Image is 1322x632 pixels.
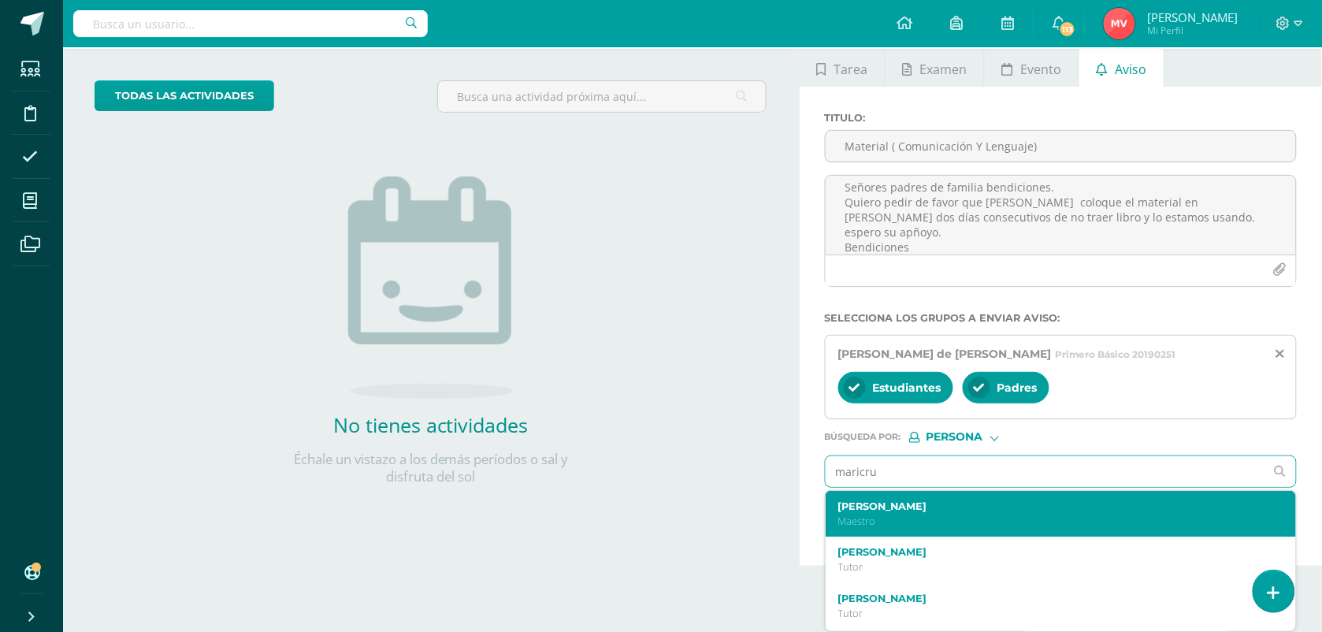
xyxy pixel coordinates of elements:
[1147,9,1238,25] span: [PERSON_NAME]
[838,593,1264,604] label: [PERSON_NAME]
[825,312,1298,324] label: Selecciona los grupos a enviar aviso :
[997,381,1038,395] span: Padres
[826,131,1297,162] input: Titulo
[838,607,1264,620] p: Tutor
[800,49,885,87] a: Tarea
[1056,348,1176,360] span: Primero Básico 20190251
[95,80,274,111] a: todas las Actividades
[886,49,984,87] a: Examen
[834,50,867,88] span: Tarea
[438,81,767,112] input: Busca una actividad próxima aquí...
[73,10,428,37] input: Busca un usuario...
[909,432,1027,443] div: [object Object]
[838,560,1264,574] p: Tutor
[919,50,967,88] span: Examen
[826,176,1297,255] textarea: Señores padres de familia bendiciones. Quiero pedir de favor que [PERSON_NAME] coloque el materia...
[348,177,514,399] img: no_activities.png
[927,433,983,441] span: Persona
[838,515,1264,528] p: Maestro
[1059,20,1076,38] span: 113
[873,381,941,395] span: Estudiantes
[273,451,589,485] p: Échale un vistazo a los demás períodos o sal y disfruta del sol
[985,49,1079,87] a: Evento
[838,500,1264,512] label: [PERSON_NAME]
[825,433,901,441] span: Búsqueda por :
[1147,24,1238,37] span: Mi Perfil
[1104,8,1135,39] img: d633705d2caf26de73db2f10b60e18e1.png
[838,546,1264,558] label: [PERSON_NAME]
[838,347,1052,361] span: [PERSON_NAME] de [PERSON_NAME]
[825,112,1298,124] label: Titulo :
[826,456,1265,487] input: Ej. Mario Galindo
[1020,50,1061,88] span: Evento
[273,411,589,438] h2: No tienes actividades
[1079,49,1164,87] a: Aviso
[1116,50,1147,88] span: Aviso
